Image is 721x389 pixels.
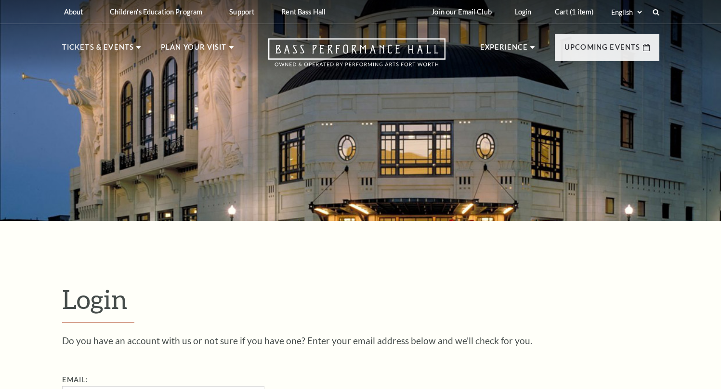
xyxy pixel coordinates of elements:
[62,336,659,345] p: Do you have an account with us or not sure if you have one? Enter your email address below and we...
[480,41,528,59] p: Experience
[229,8,254,16] p: Support
[609,8,643,17] select: Select:
[62,41,134,59] p: Tickets & Events
[110,8,202,16] p: Children's Education Program
[161,41,227,59] p: Plan Your Visit
[62,376,89,384] label: Email:
[64,8,83,16] p: About
[564,41,641,59] p: Upcoming Events
[281,8,326,16] p: Rent Bass Hall
[62,283,128,314] span: Login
